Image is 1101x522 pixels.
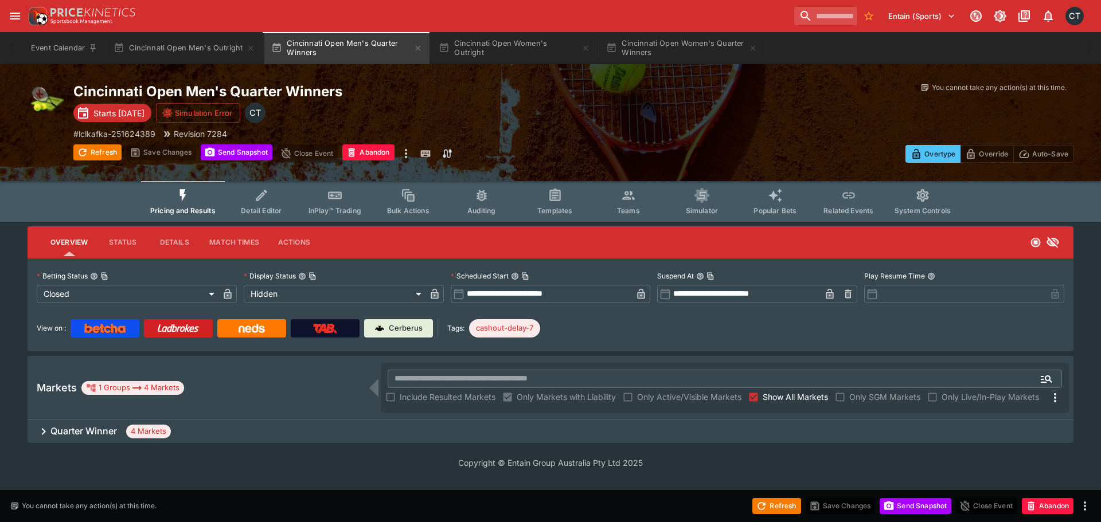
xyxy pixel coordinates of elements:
[537,206,572,215] span: Templates
[849,391,920,403] span: Only SGM Markets
[157,324,199,333] img: Ladbrokes
[399,144,413,163] button: more
[517,391,616,403] span: Only Markets with Liability
[50,19,112,24] img: Sportsbook Management
[313,324,337,333] img: TabNZ
[73,144,122,160] button: Refresh
[28,83,64,119] img: tennis.png
[924,148,955,160] p: Overtype
[467,206,495,215] span: Auditing
[823,206,873,215] span: Related Events
[881,7,962,25] button: Select Tenant
[1065,7,1084,25] div: Cameron Tarver
[73,83,573,100] h2: Copy To Clipboard
[1078,499,1092,513] button: more
[22,501,157,511] p: You cannot take any action(s) at this time.
[990,6,1010,26] button: Toggle light/dark mode
[617,206,640,215] span: Teams
[375,324,384,333] img: Cerberus
[364,319,433,337] a: Cerberus
[84,324,126,333] img: Betcha
[201,144,272,160] button: Send Snapshot
[342,146,394,158] span: Mark an event as closed and abandoned.
[864,271,925,281] p: Play Resume Time
[447,319,464,337] label: Tags:
[50,425,117,437] h6: Quarter Winner
[1048,391,1062,405] svg: More
[126,426,171,437] span: 4 Markets
[1022,498,1073,514] button: Abandon
[107,32,262,64] button: Cincinnati Open Men's Outright
[1030,237,1041,248] svg: Closed
[657,271,694,281] p: Suspend At
[200,229,268,256] button: Match Times
[1036,368,1057,389] button: Open
[86,381,179,395] div: 1 Groups 4 Markets
[1038,6,1059,26] button: Notifications
[752,498,801,514] button: Refresh
[979,148,1008,160] p: Override
[174,128,227,140] p: Revision 7284
[244,271,296,281] p: Display Status
[264,32,430,64] button: Cincinnati Open Men's Quarter Winners
[1046,236,1060,249] svg: Hidden
[389,323,423,334] p: Cerberus
[245,103,266,123] div: Cameron Tarver
[966,6,986,26] button: Connected to PK
[25,5,48,28] img: PriceKinetics Logo
[342,144,394,160] button: Abandon
[686,206,718,215] span: Simulator
[37,319,66,337] label: View on :
[93,107,145,119] p: Starts [DATE]
[511,272,519,280] button: Scheduled StartCopy To Clipboard
[1062,3,1087,29] button: Cameron Tarver
[763,391,828,403] span: Show All Markets
[149,229,200,256] button: Details
[637,391,741,403] span: Only Active/Visible Markets
[960,145,1013,163] button: Override
[942,391,1039,403] span: Only Live/In-Play Markets
[309,272,317,280] button: Copy To Clipboard
[37,381,77,394] h5: Markets
[309,206,361,215] span: InPlay™ Trading
[97,229,149,256] button: Status
[927,272,935,280] button: Play Resume Time
[298,272,306,280] button: Display StatusCopy To Clipboard
[521,272,529,280] button: Copy To Clipboard
[268,229,320,256] button: Actions
[753,206,797,215] span: Popular Bets
[244,285,425,303] div: Hidden
[73,128,155,140] p: Copy To Clipboard
[1022,499,1073,511] span: Mark an event as closed and abandoned.
[241,206,282,215] span: Detail Editor
[400,391,495,403] span: Include Resulted Markets
[239,324,264,333] img: Neds
[706,272,715,280] button: Copy To Clipboard
[599,32,764,64] button: Cincinnati Open Women's Quarter Winners
[156,103,240,123] button: Simulation Error
[469,323,540,334] span: cashout-delay-7
[5,6,25,26] button: open drawer
[905,145,1073,163] div: Start From
[37,285,218,303] div: Closed
[24,32,104,64] button: Event Calendar
[387,206,430,215] span: Bulk Actions
[932,83,1067,93] p: You cannot take any action(s) at this time.
[150,206,216,215] span: Pricing and Results
[880,498,951,514] button: Send Snapshot
[860,7,878,25] button: No Bookmarks
[90,272,98,280] button: Betting StatusCopy To Clipboard
[141,181,960,222] div: Event type filters
[794,7,857,25] input: search
[1013,145,1073,163] button: Auto-Save
[895,206,951,215] span: System Controls
[37,271,88,281] p: Betting Status
[451,271,509,281] p: Scheduled Start
[432,32,597,64] button: Cincinnati Open Women's Outright
[905,145,961,163] button: Overtype
[469,319,540,337] div: Betting Target: cerberus
[1014,6,1034,26] button: Documentation
[100,272,108,280] button: Copy To Clipboard
[1032,148,1068,160] p: Auto-Save
[696,272,704,280] button: Suspend AtCopy To Clipboard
